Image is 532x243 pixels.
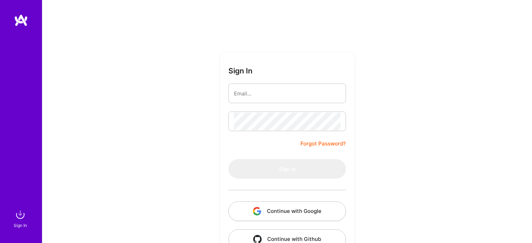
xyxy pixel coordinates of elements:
h3: Sign In [228,66,253,75]
img: logo [14,14,28,27]
a: sign inSign In [15,208,27,229]
button: Sign In [228,159,346,179]
img: icon [253,207,261,215]
a: Forgot Password? [300,140,346,148]
div: Sign In [14,222,27,229]
img: sign in [13,208,27,222]
button: Continue with Google [228,201,346,221]
input: Email... [234,85,340,102]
